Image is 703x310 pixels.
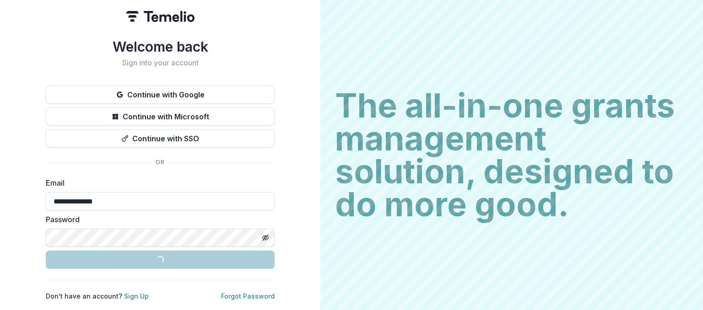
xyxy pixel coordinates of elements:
[46,177,269,188] label: Email
[258,230,273,245] button: Toggle password visibility
[46,38,275,55] h1: Welcome back
[46,59,275,67] h2: Sign into your account
[46,107,275,126] button: Continue with Microsoft
[124,292,149,300] a: Sign Up
[46,214,269,225] label: Password
[46,291,149,301] p: Don't have an account?
[126,11,195,22] img: Temelio
[221,292,275,300] a: Forgot Password
[46,129,275,148] button: Continue with SSO
[46,86,275,104] button: Continue with Google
